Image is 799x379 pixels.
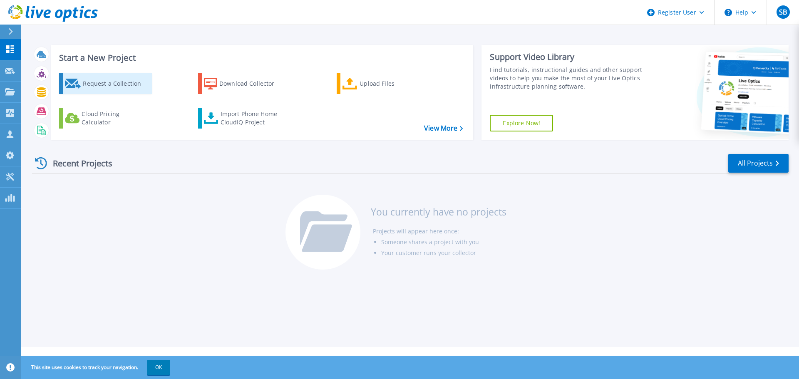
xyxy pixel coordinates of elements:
[490,115,553,131] a: Explore Now!
[198,73,291,94] a: Download Collector
[728,154,789,173] a: All Projects
[360,75,426,92] div: Upload Files
[219,75,286,92] div: Download Collector
[371,207,506,216] h3: You currently have no projects
[381,237,506,248] li: Someone shares a project with you
[373,226,506,237] li: Projects will appear here once:
[490,66,646,91] div: Find tutorials, instructional guides and other support videos to help you make the most of your L...
[221,110,285,126] div: Import Phone Home CloudIQ Project
[59,108,152,129] a: Cloud Pricing Calculator
[83,75,149,92] div: Request a Collection
[424,124,463,132] a: View More
[59,73,152,94] a: Request a Collection
[23,360,170,375] span: This site uses cookies to track your navigation.
[82,110,148,126] div: Cloud Pricing Calculator
[337,73,429,94] a: Upload Files
[779,9,787,15] span: SB
[147,360,170,375] button: OK
[490,52,646,62] div: Support Video Library
[381,248,506,258] li: Your customer runs your collector
[59,53,463,62] h3: Start a New Project
[32,153,124,173] div: Recent Projects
